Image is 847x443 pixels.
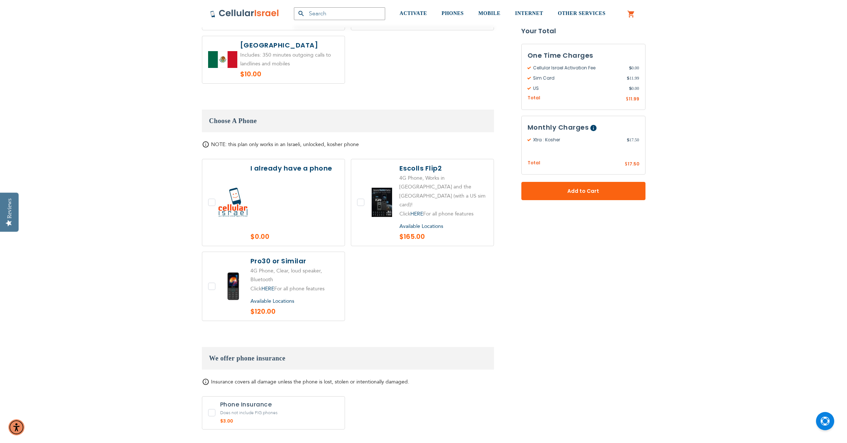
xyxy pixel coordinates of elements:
span: $ [627,137,629,143]
div: Accessibility Menu [8,419,24,435]
div: Reviews [6,198,13,218]
a: HERE [261,285,274,292]
a: Available Locations [250,298,294,305]
span: Total [528,160,540,167]
h3: We offer phone insurance [202,347,494,370]
strong: Your Total [521,26,645,37]
span: Monthly Charges [528,123,589,132]
span: Xtra : Kosher [528,137,627,143]
span: Add to Cart [545,187,621,195]
input: Search [294,7,385,20]
span: ACTIVATE [400,11,427,16]
span: Insurance covers all damage unless the phone is lost, stolen or intentionally damaged. [211,378,409,385]
span: 11.99 [627,75,639,81]
span: 11.99 [629,96,639,102]
span: OTHER SERVICES [558,11,606,16]
span: 0.00 [629,85,639,92]
button: Add to Cart [521,182,645,200]
span: US [528,85,629,92]
span: 17.50 [628,161,639,167]
span: $ [626,96,629,103]
span: $ [629,65,632,71]
a: HERE [410,210,423,217]
span: Help [590,125,597,131]
span: $ [625,161,628,168]
span: PHONES [442,11,464,16]
span: INTERNET [515,11,543,16]
span: $ [629,85,632,92]
span: 0.00 [629,65,639,71]
span: NOTE: this plan only works in an Israeli, unlocked, kosher phone [211,141,359,148]
span: Cellular Israel Activation Fee [528,65,629,71]
img: Cellular Israel Logo [210,9,279,18]
span: MOBILE [478,11,501,16]
a: Available Locations [399,223,443,230]
span: Sim Card [528,75,627,81]
span: 17.50 [627,137,639,143]
span: $ [627,75,629,81]
span: Choose A Phone [209,117,257,125]
span: Total [528,95,540,102]
h3: One Time Charges [528,50,639,61]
